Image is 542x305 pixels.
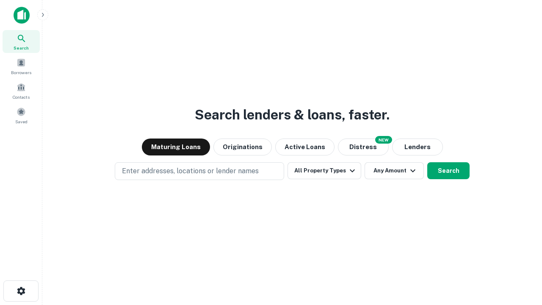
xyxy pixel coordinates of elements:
[14,44,29,51] span: Search
[338,139,389,155] button: Search distressed loans with lien and other non-mortgage details.
[115,162,284,180] button: Enter addresses, locations or lender names
[13,94,30,100] span: Contacts
[213,139,272,155] button: Originations
[14,7,30,24] img: capitalize-icon.png
[11,69,31,76] span: Borrowers
[142,139,210,155] button: Maturing Loans
[427,162,470,179] button: Search
[275,139,335,155] button: Active Loans
[375,136,392,144] div: NEW
[195,105,390,125] h3: Search lenders & loans, faster.
[3,55,40,78] a: Borrowers
[3,104,40,127] a: Saved
[3,79,40,102] a: Contacts
[288,162,361,179] button: All Property Types
[392,139,443,155] button: Lenders
[3,30,40,53] a: Search
[365,162,424,179] button: Any Amount
[122,166,259,176] p: Enter addresses, locations or lender names
[500,237,542,278] iframe: Chat Widget
[15,118,28,125] span: Saved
